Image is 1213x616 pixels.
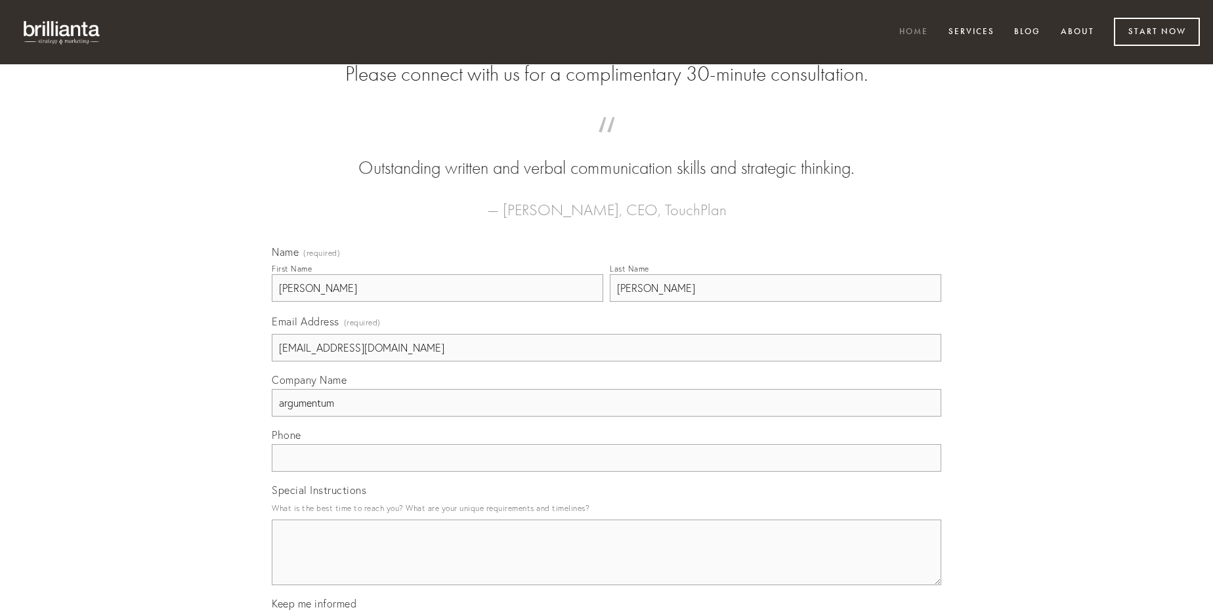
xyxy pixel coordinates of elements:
[303,249,340,257] span: (required)
[344,314,381,331] span: (required)
[891,22,937,43] a: Home
[1052,22,1103,43] a: About
[272,245,299,258] span: Name
[272,499,941,517] p: What is the best time to reach you? What are your unique requirements and timelines?
[272,315,339,328] span: Email Address
[272,373,347,386] span: Company Name
[13,13,112,51] img: brillianta - research, strategy, marketing
[272,62,941,87] h2: Please connect with us for a complimentary 30-minute consultation.
[272,483,366,497] span: Special Instructions
[1006,22,1049,43] a: Blog
[940,22,1003,43] a: Services
[272,264,312,274] div: First Name
[1114,18,1200,46] a: Start Now
[272,597,356,610] span: Keep me informed
[293,130,920,181] blockquote: Outstanding written and verbal communication skills and strategic thinking.
[610,264,649,274] div: Last Name
[272,428,301,441] span: Phone
[293,181,920,223] figcaption: — [PERSON_NAME], CEO, TouchPlan
[293,130,920,155] span: “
